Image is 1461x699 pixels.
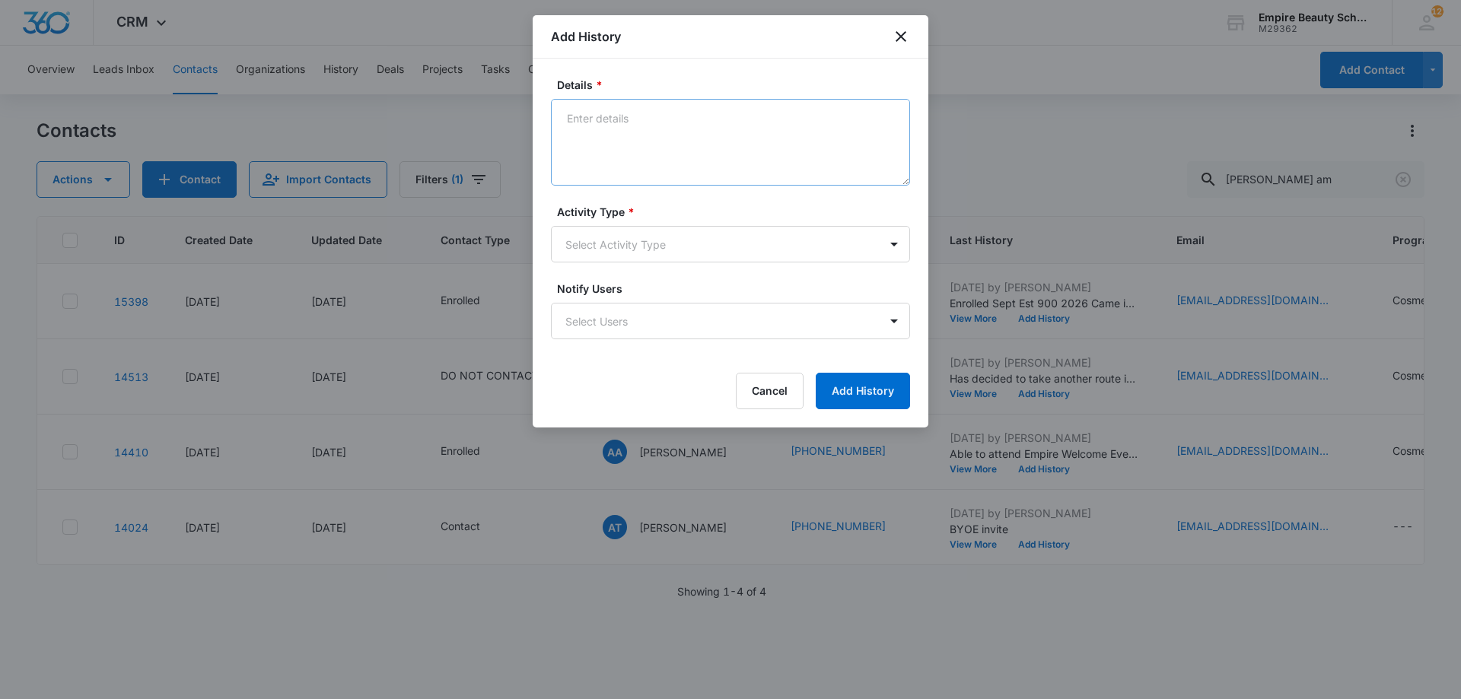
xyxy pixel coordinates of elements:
[557,281,916,297] label: Notify Users
[557,204,916,220] label: Activity Type
[892,27,910,46] button: close
[736,373,804,409] button: Cancel
[557,77,916,93] label: Details
[816,373,910,409] button: Add History
[551,27,621,46] h1: Add History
